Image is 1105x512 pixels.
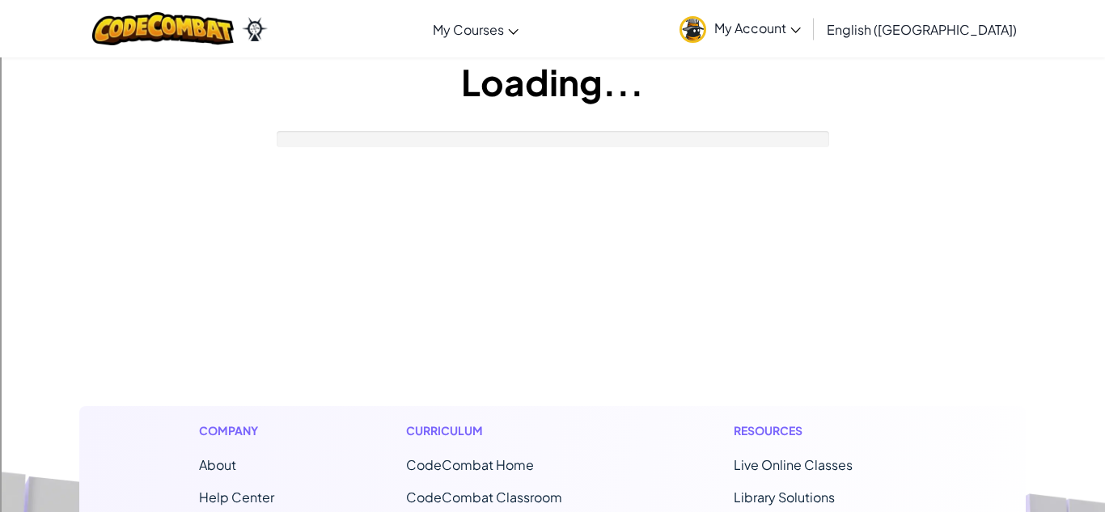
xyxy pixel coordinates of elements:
a: My Account [671,3,809,54]
span: My Courses [433,21,504,38]
span: English ([GEOGRAPHIC_DATA]) [827,21,1017,38]
a: My Courses [425,7,527,51]
img: Ozaria [242,17,268,41]
img: avatar [680,16,706,43]
img: CodeCombat logo [92,12,234,45]
a: English ([GEOGRAPHIC_DATA]) [819,7,1025,51]
span: My Account [714,19,801,36]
